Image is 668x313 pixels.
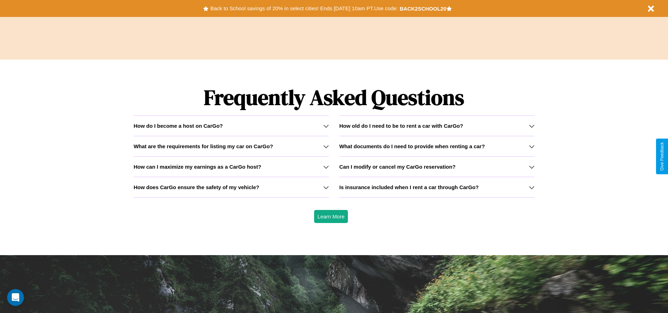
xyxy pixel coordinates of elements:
[339,123,463,129] h3: How old do I need to be to rent a car with CarGo?
[314,210,348,223] button: Learn More
[133,143,273,149] h3: What are the requirements for listing my car on CarGo?
[339,143,485,149] h3: What documents do I need to provide when renting a car?
[133,123,223,129] h3: How do I become a host on CarGo?
[339,184,479,190] h3: Is insurance included when I rent a car through CarGo?
[660,142,664,171] div: Give Feedback
[339,164,456,170] h3: Can I modify or cancel my CarGo reservation?
[133,164,261,170] h3: How can I maximize my earnings as a CarGo host?
[7,289,24,306] iframe: Intercom live chat
[133,184,259,190] h3: How does CarGo ensure the safety of my vehicle?
[400,6,447,12] b: BACK2SCHOOL20
[208,4,399,13] button: Back to School savings of 20% in select cities! Ends [DATE] 10am PT.Use code:
[133,79,534,115] h1: Frequently Asked Questions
